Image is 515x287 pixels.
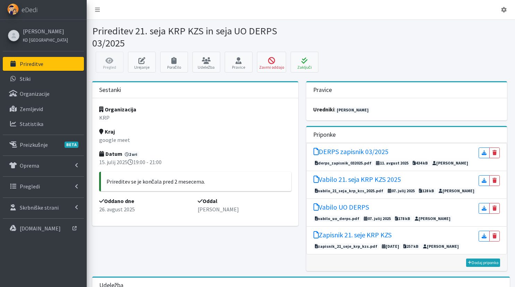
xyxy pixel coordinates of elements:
span: 07. julij 2025 [386,188,417,194]
a: Vabilo 21. seja KRP KZS 2025 [314,175,401,186]
span: vabilo_21_seja_krp_kzs_2025.pdf [314,188,385,194]
span: [PERSON_NAME] [421,243,461,250]
span: derps_zapisnik_032025.pdf [314,160,374,166]
a: [PERSON_NAME] [335,107,371,113]
a: Vabilo UO DERPS [314,203,369,214]
a: Pregledi [3,179,84,193]
div: : [306,98,507,120]
strong: Datum [99,150,122,157]
strong: Oddano dne [99,197,134,204]
span: [PERSON_NAME] [413,216,452,222]
img: eDedi [7,3,19,15]
h5: Zapisnik 21. seje KRP KZS [314,231,392,239]
p: Organizacije [20,90,50,97]
a: PreizkušnjeBETA [3,138,84,152]
h1: Prireditev 21. seja KRP KZS in seja UO DERPS 03/2025 [92,25,299,49]
span: 434 kB [411,160,430,166]
a: Oprema [3,159,84,172]
a: Udeležba [192,52,220,73]
span: zapisnik_21_seje_krp_kzs.pdf [314,243,379,250]
h5: Vabilo UO DERPS [314,203,369,211]
h3: Priponke [313,131,336,138]
span: vabilo_uo_derps.pdf [314,216,361,222]
p: [PERSON_NAME] [198,205,291,213]
a: DERPS zapisnik 03/2025 [314,147,388,158]
a: Dodaj priponko [466,259,500,267]
a: Prireditve [3,57,84,71]
small: KD [GEOGRAPHIC_DATA] [23,37,68,43]
span: [DATE] [380,243,401,250]
span: 128 kB [418,188,436,194]
p: google meet [99,136,292,144]
p: Skrbniške strani [20,204,59,211]
a: Zemljevid [3,102,84,116]
p: 15. julij 2025 19:00 - 21:00 [99,158,292,166]
a: Urejanje [128,52,156,73]
a: Statistika [3,117,84,131]
strong: uredniki [313,106,334,113]
h3: Sestanki [99,86,121,94]
span: eDedi [22,5,37,15]
a: Skrbniške strani [3,201,84,214]
a: Stiki [3,72,84,86]
h5: Vabilo 21. seja KRP KZS 2025 [314,175,401,184]
span: 07. julij 2025 [362,216,393,222]
button: Zaključi [291,52,318,73]
p: Prireditve [20,60,43,67]
p: KRP [99,113,292,122]
strong: Kraj [99,128,115,135]
strong: Organizacija [99,106,136,113]
a: Organizacije [3,87,84,101]
a: [PERSON_NAME] [23,27,68,35]
a: Zapisnik 21. seje KRP KZS [314,231,392,242]
p: Statistika [20,120,43,127]
a: Poročilo [160,52,188,73]
a: [DOMAIN_NAME] [3,221,84,235]
span: 2 uri [123,151,139,158]
button: Zavrni oddajo [257,52,286,73]
a: Pravice [225,52,252,73]
strong: Oddal [198,197,217,204]
p: Pregledi [20,183,40,190]
p: [DOMAIN_NAME] [20,225,61,232]
span: [PERSON_NAME] [437,188,476,194]
span: [PERSON_NAME] [431,160,470,166]
p: Zemljevid [20,105,43,112]
span: BETA [65,142,78,148]
span: 178 kB [394,216,412,222]
a: KD [GEOGRAPHIC_DATA] [23,35,68,44]
p: Prireditev se je končala pred 2 mesecema. [106,177,286,186]
p: Preizkušnje [20,141,48,148]
span: 11. avgust 2025 [374,160,410,166]
h5: DERPS zapisnik 03/2025 [314,147,388,156]
span: 257 kB [402,243,421,250]
p: Oprema [20,162,39,169]
p: 26. avgust 2025 [99,205,193,213]
h3: Pravice [313,86,332,94]
p: Stiki [20,75,31,82]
